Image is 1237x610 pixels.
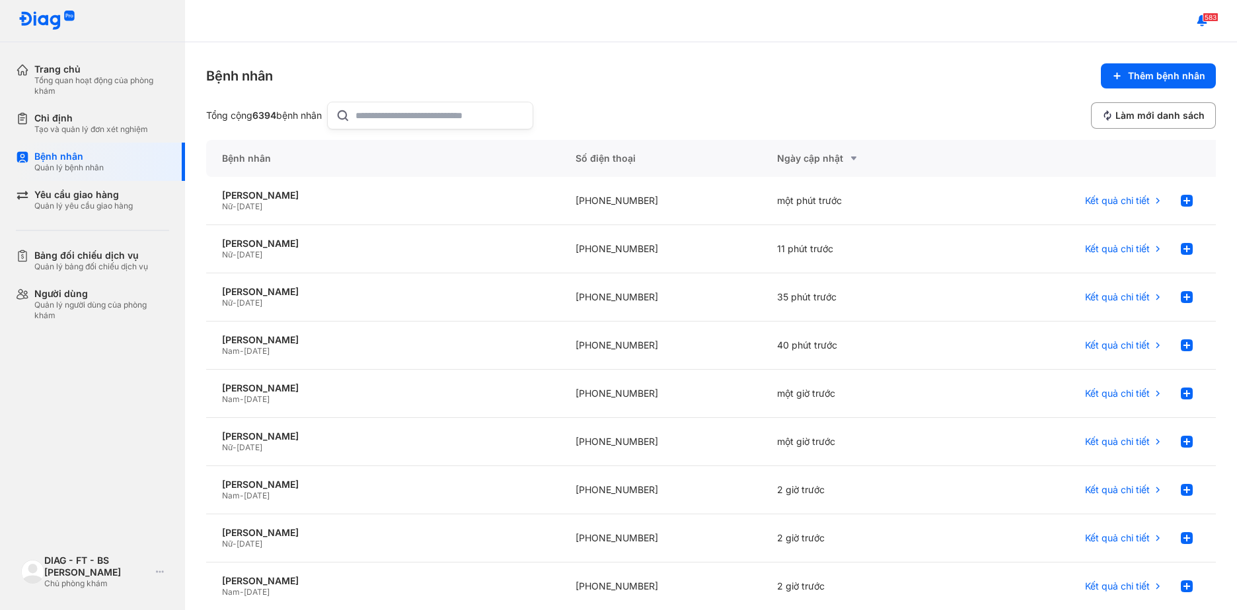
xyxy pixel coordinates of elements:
[1115,110,1205,121] span: Làm mới danh sách
[222,539,233,549] span: Nữ
[222,334,544,346] div: [PERSON_NAME]
[34,151,104,162] div: Bệnh nhân
[1101,63,1216,88] button: Thêm bệnh nhân
[233,539,237,549] span: -
[206,140,560,177] div: Bệnh nhân
[1085,484,1150,496] span: Kết quả chi tiết
[560,466,762,514] div: [PHONE_NUMBER]
[206,67,273,85] div: Bệnh nhân
[34,112,148,124] div: Chỉ định
[761,514,963,562] div: 2 giờ trước
[761,370,963,418] div: một giờ trước
[233,201,237,211] span: -
[34,201,133,211] div: Quản lý yêu cầu giao hàng
[222,286,544,298] div: [PERSON_NAME]
[237,539,262,549] span: [DATE]
[222,430,544,442] div: [PERSON_NAME]
[1085,243,1150,255] span: Kết quả chi tiết
[19,11,75,31] img: logo
[1091,102,1216,129] button: Làm mới danh sách
[761,466,963,514] div: 2 giờ trước
[222,250,233,259] span: Nữ
[222,238,544,250] div: [PERSON_NAME]
[560,322,762,370] div: [PHONE_NUMBER]
[233,442,237,452] span: -
[237,201,262,211] span: [DATE]
[1128,70,1205,82] span: Thêm bệnh nhân
[1085,195,1150,207] span: Kết quả chi tiết
[761,418,963,466] div: một giờ trước
[34,162,104,173] div: Quản lý bệnh nhân
[222,201,233,211] span: Nữ
[761,225,963,273] div: 11 phút trước
[222,491,240,500] span: Nam
[34,75,169,96] div: Tổng quan hoạt động của phòng khám
[222,575,544,587] div: [PERSON_NAME]
[560,177,762,225] div: [PHONE_NUMBER]
[222,189,544,201] div: [PERSON_NAME]
[222,394,240,404] span: Nam
[560,273,762,322] div: [PHONE_NUMBER]
[237,442,262,452] span: [DATE]
[244,491,270,500] span: [DATE]
[34,124,148,135] div: Tạo và quản lý đơn xét nghiệm
[560,514,762,562] div: [PHONE_NUMBER]
[1203,13,1218,22] span: 583
[222,527,544,539] div: [PERSON_NAME]
[240,394,244,404] span: -
[1085,580,1150,592] span: Kết quả chi tiết
[1085,339,1150,351] span: Kết quả chi tiết
[222,346,240,356] span: Nam
[560,140,762,177] div: Số điện thoại
[1085,436,1150,448] span: Kết quả chi tiết
[244,587,270,597] span: [DATE]
[237,250,262,259] span: [DATE]
[244,394,270,404] span: [DATE]
[761,177,963,225] div: một phút trước
[34,288,169,300] div: Người dùng
[761,322,963,370] div: 40 phút trước
[233,250,237,259] span: -
[34,261,148,272] div: Quản lý bảng đối chiếu dịch vụ
[252,110,276,121] span: 6394
[240,587,244,597] span: -
[560,418,762,466] div: [PHONE_NUMBER]
[244,346,270,356] span: [DATE]
[777,151,948,166] div: Ngày cập nhật
[206,110,322,121] div: Tổng cộng bệnh nhân
[560,225,762,273] div: [PHONE_NUMBER]
[240,491,244,500] span: -
[240,346,244,356] span: -
[222,298,233,308] span: Nữ
[560,370,762,418] div: [PHONE_NUMBER]
[222,479,544,491] div: [PERSON_NAME]
[222,442,233,452] span: Nữ
[21,560,44,583] img: logo
[1085,532,1150,544] span: Kết quả chi tiết
[34,250,148,261] div: Bảng đối chiếu dịch vụ
[222,587,240,597] span: Nam
[44,555,151,578] div: DIAG - FT - BS [PERSON_NAME]
[237,298,262,308] span: [DATE]
[761,273,963,322] div: 35 phút trước
[1085,388,1150,399] span: Kết quả chi tiết
[44,578,151,589] div: Chủ phòng khám
[1085,291,1150,303] span: Kết quả chi tiết
[34,300,169,321] div: Quản lý người dùng của phòng khám
[222,382,544,394] div: [PERSON_NAME]
[34,189,133,201] div: Yêu cầu giao hàng
[34,63,169,75] div: Trang chủ
[233,298,237,308] span: -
